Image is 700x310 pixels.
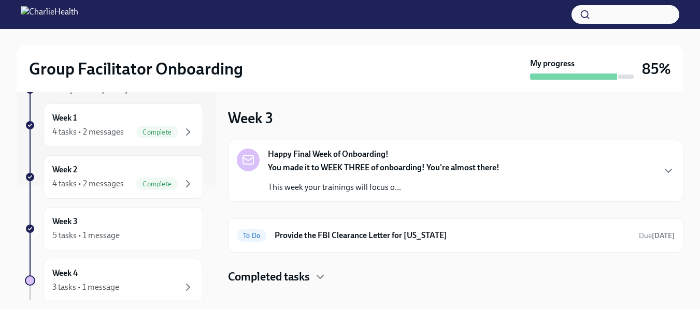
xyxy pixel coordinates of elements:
div: 4 tasks • 2 messages [52,126,124,138]
p: This week your trainings will focus o... [268,182,499,193]
strong: Happy Final Week of Onboarding! [268,149,389,160]
div: Completed tasks [228,269,683,285]
h6: Week 4 [52,268,78,279]
span: Complete [136,180,178,188]
strong: My progress [530,58,575,69]
span: Complete [136,128,178,136]
a: Week 14 tasks • 2 messagesComplete [25,104,203,147]
a: Week 43 tasks • 1 message [25,259,203,302]
span: Due [639,231,675,240]
h3: Week 3 [228,109,273,127]
span: September 16th, 2025 10:00 [639,231,675,241]
a: To DoProvide the FBI Clearance Letter for [US_STATE]Due[DATE] [237,227,675,244]
a: Week 35 tasks • 1 message [25,207,203,250]
div: 5 tasks • 1 message [52,230,120,241]
h6: Week 1 [52,112,77,124]
div: 4 tasks • 2 messages [52,178,124,189]
img: CharlieHealth [21,6,78,23]
span: To Do [237,232,266,240]
div: 3 tasks • 1 message [52,282,119,293]
h6: Provide the FBI Clearance Letter for [US_STATE] [275,230,631,241]
h3: 85% [642,60,671,78]
h4: Completed tasks [228,269,310,285]
h2: Group Facilitator Onboarding [29,58,243,79]
strong: [DATE] [652,231,675,240]
a: Week 24 tasks • 2 messagesComplete [25,155,203,199]
strong: You made it to WEEK THREE of onboarding! You're almost there! [268,163,499,172]
h6: Week 3 [52,216,78,227]
h6: Week 2 [52,164,77,175]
